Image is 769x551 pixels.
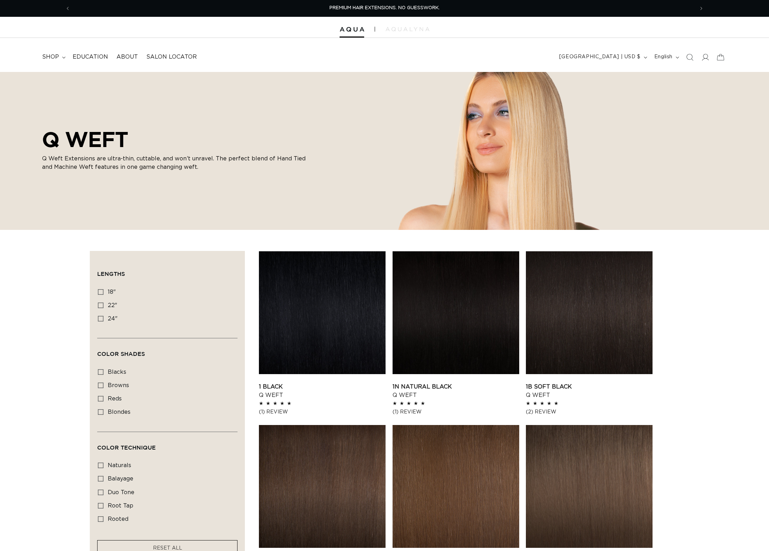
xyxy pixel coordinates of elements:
span: Education [73,53,108,61]
span: PREMIUM HAIR EXTENSIONS. NO GUESSWORK. [329,6,440,10]
span: blacks [108,369,126,375]
span: Color Technique [97,444,156,451]
button: Previous announcement [60,2,75,15]
span: blondes [108,409,131,415]
button: [GEOGRAPHIC_DATA] | USD $ [555,51,650,64]
img: Aqua Hair Extensions [340,27,364,32]
summary: Color Technique (0 selected) [97,432,238,457]
span: duo tone [108,490,134,495]
span: [GEOGRAPHIC_DATA] | USD $ [559,53,641,61]
a: 1N Natural Black Q Weft [393,383,519,399]
span: shop [42,53,59,61]
a: 1 Black Q Weft [259,383,386,399]
span: Salon Locator [146,53,197,61]
span: 18" [108,289,116,295]
summary: Color Shades (0 selected) [97,338,238,364]
button: English [650,51,682,64]
span: 22" [108,303,117,308]
span: 24" [108,316,118,321]
span: RESET ALL [153,546,182,551]
summary: Search [682,49,697,65]
span: naturals [108,463,131,468]
a: Salon Locator [142,49,201,65]
button: Next announcement [694,2,709,15]
img: aqualyna.com [386,27,429,31]
span: Lengths [97,271,125,277]
p: Q Weft Extensions are ultra-thin, cuttable, and won’t unravel. The perfect blend of Hand Tied and... [42,154,309,171]
h2: Q WEFT [42,127,309,152]
span: reds [108,396,122,401]
span: browns [108,383,129,388]
span: balayage [108,476,133,482]
summary: shop [38,49,68,65]
span: rooted [108,516,128,522]
summary: Lengths (0 selected) [97,258,238,284]
span: About [116,53,138,61]
a: About [112,49,142,65]
a: Education [68,49,112,65]
span: English [654,53,673,61]
span: Color Shades [97,351,145,357]
a: 1B Soft Black Q Weft [526,383,653,399]
span: root tap [108,503,133,509]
